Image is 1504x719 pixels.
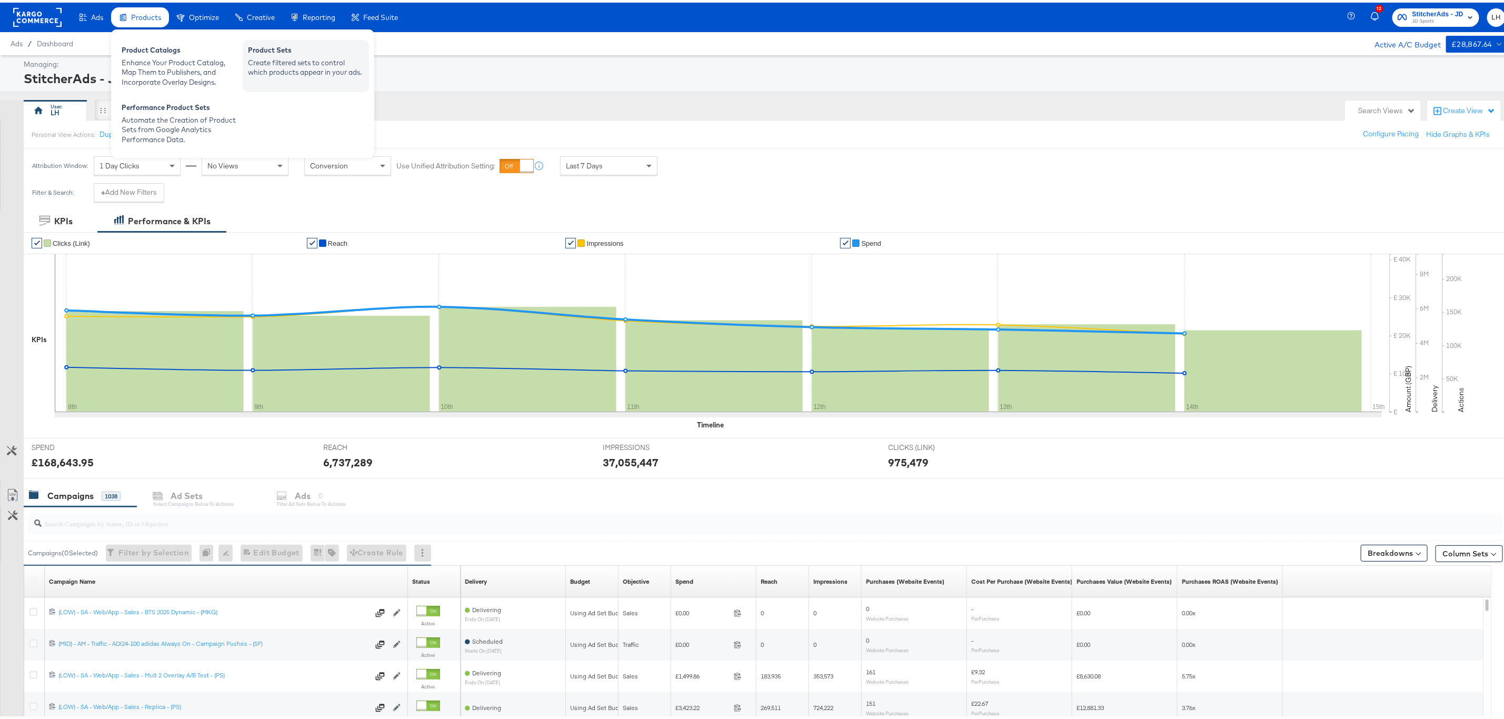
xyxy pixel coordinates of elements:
[58,637,369,647] a: (MID) - AM - Traffic - ADI24-100 adidas Always On - Campaign Pushes - (SF)
[971,613,999,619] sub: Per Purchase
[247,11,275,19] span: Creative
[1182,606,1196,614] span: 0.00x
[971,602,973,610] span: -
[1077,575,1172,583] div: Purchases Value (Website Events)
[303,11,335,19] span: Reporting
[324,440,403,450] span: REACH
[465,575,487,583] a: Reflects the ability of your Ad Campaign to achieve delivery based on ad states, schedule and bud...
[570,670,629,678] div: Using Ad Set Budget
[1412,15,1463,23] span: JD Sports
[1430,383,1439,410] text: Delivery
[1182,701,1196,709] span: 3.76x
[971,676,999,682] sub: Per Purchase
[1451,35,1492,48] div: £28,867.64
[207,158,238,168] span: No Views
[416,712,440,719] label: Active
[58,637,369,645] div: (MID) - AM - Traffic - ADI24-100 adidas Always On - Campaign Pushes - (SF)
[47,487,94,500] div: Campaigns
[131,11,161,19] span: Products
[1491,9,1501,21] span: LH
[761,638,764,646] span: 0
[1392,6,1479,24] button: StitcherAds - JDJD Sports
[28,546,98,555] div: Campaigns ( 0 Selected)
[99,158,140,168] span: 1 Day Clicks
[1369,5,1387,25] button: 12
[32,128,95,136] div: Personal View Actions:
[675,638,730,646] span: £0.00
[1182,575,1278,583] a: The total value of the purchase actions divided by spend tracked by your Custom Audience pixel on...
[675,701,730,709] span: £3,423.22
[99,127,131,137] button: Duplicate
[1376,2,1383,10] div: 12
[324,452,373,467] div: 6,737,289
[24,67,1503,85] div: StitcherAds - JD
[53,237,90,245] span: Clicks (Link)
[307,235,317,246] a: ✔
[1077,670,1101,677] span: £8,630.08
[102,489,121,498] div: 1038
[91,11,103,19] span: Ads
[32,186,74,194] div: Filter & Search:
[37,37,73,45] span: Dashboard
[58,605,369,614] div: (LOW) - SA - Web/App - Sales - BTS 2025 Dynamic - (MKG)
[623,606,638,614] span: Sales
[813,701,833,709] span: 724,222
[698,417,724,427] div: Timeline
[1182,638,1196,646] span: 0.00x
[310,158,348,168] span: Conversion
[570,701,629,710] div: Using Ad Set Budget
[761,701,781,709] span: 269,511
[416,681,440,687] label: Active
[412,575,430,583] a: Shows the current state of your Ad Campaign.
[971,575,1072,583] div: Cost Per Purchase (Website Events)
[465,677,501,683] sub: ends on [DATE]
[675,606,730,614] span: £0.00
[49,575,95,583] a: Your campaign name.
[971,665,985,673] span: £9.32
[32,235,42,246] a: ✔
[416,649,440,656] label: Active
[570,638,629,646] div: Using Ad Set Budget
[416,617,440,624] label: Active
[866,644,909,651] sub: Website Purchases
[623,575,649,583] a: Your campaign's objective.
[111,103,144,113] div: New View
[566,158,603,168] span: Last 7 Days
[866,613,909,619] sub: Website Purchases
[623,670,638,677] span: Sales
[24,57,1503,67] div: Managing:
[11,37,23,45] span: Ads
[1182,670,1196,677] span: 5.75x
[189,11,219,19] span: Optimize
[813,575,848,583] div: Impressions
[1443,103,1496,114] div: Create View
[465,614,501,620] sub: ends on [DATE]
[971,697,988,705] span: £22.67
[396,158,495,168] label: Use Unified Attribution Setting:
[1403,363,1413,410] text: Amount (GBP)
[586,237,623,245] span: Impressions
[623,701,638,709] span: Sales
[603,452,659,467] div: 37,055,447
[1358,103,1416,113] div: Search Views
[328,237,348,245] span: Reach
[866,602,869,610] span: 0
[465,645,503,651] sub: starts on [DATE]
[200,542,218,559] div: 0
[1361,542,1428,559] button: Breakdowns
[866,665,875,673] span: 161
[761,575,778,583] a: The number of people your ad was served to.
[866,697,875,705] span: 151
[23,37,37,45] span: /
[971,634,973,642] span: -
[1363,33,1441,49] div: Active A/C Budget
[675,575,693,583] a: The total amount spent to date.
[866,575,944,583] a: The number of times a purchase was made tracked by your Custom Audience pixel on your website aft...
[58,700,369,711] a: (LOW) - SA - Web/App - Sales - Replica - (PS)
[94,181,164,199] button: +Add New Filters
[813,670,833,677] span: 353,573
[1077,701,1104,709] span: £12,881.33
[971,644,999,651] sub: Per Purchase
[565,235,576,246] a: ✔
[472,635,503,643] span: Scheduled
